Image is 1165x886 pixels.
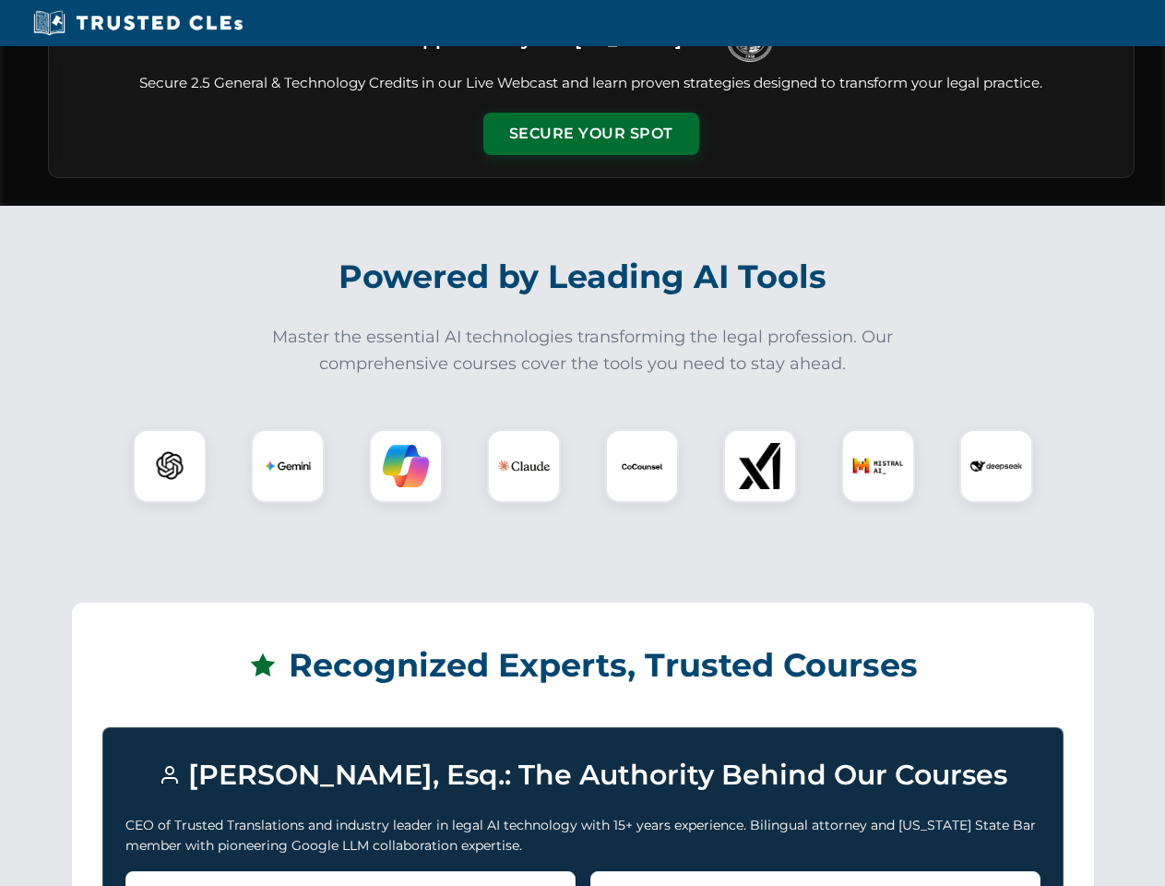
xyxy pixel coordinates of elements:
[487,429,561,503] div: Claude
[852,440,904,492] img: Mistral AI Logo
[498,440,550,492] img: Claude Logo
[483,113,699,155] button: Secure Your Spot
[383,443,429,489] img: Copilot Logo
[265,443,311,489] img: Gemini Logo
[959,429,1033,503] div: DeepSeek
[737,443,783,489] img: xAI Logo
[841,429,915,503] div: Mistral AI
[71,73,1112,94] p: Secure 2.5 General & Technology Credits in our Live Webcast and learn proven strategies designed ...
[619,443,665,489] img: CoCounsel Logo
[369,429,443,503] div: Copilot
[605,429,679,503] div: CoCounsel
[723,429,797,503] div: xAI
[143,439,196,493] img: ChatGPT Logo
[125,750,1040,800] h3: [PERSON_NAME], Esq.: The Authority Behind Our Courses
[133,429,207,503] div: ChatGPT
[251,429,325,503] div: Gemini
[970,440,1022,492] img: DeepSeek Logo
[28,9,248,37] img: Trusted CLEs
[260,324,906,377] p: Master the essential AI technologies transforming the legal profession. Our comprehensive courses...
[72,245,1094,309] h2: Powered by Leading AI Tools
[125,815,1040,856] p: CEO of Trusted Translations and industry leader in legal AI technology with 15+ years experience....
[102,633,1064,698] h2: Recognized Experts, Trusted Courses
